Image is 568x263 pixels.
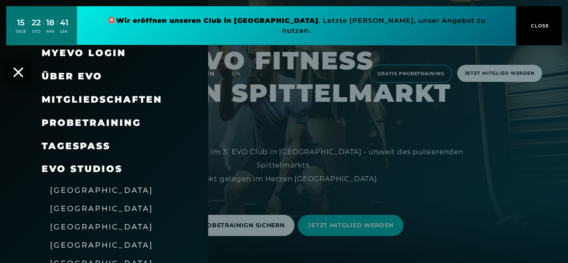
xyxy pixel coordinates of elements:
div: SEK [60,29,68,34]
div: : [28,17,30,39]
div: : [57,17,58,39]
div: 22 [32,17,41,29]
div: 15 [15,17,26,29]
div: 18 [46,17,55,29]
span: CLOSE [529,22,549,29]
span: Über EVO [42,71,102,82]
div: 41 [60,17,68,29]
div: STD [32,29,41,34]
div: TAGE [15,29,26,34]
div: : [43,17,44,39]
div: MIN [46,29,55,34]
a: MyEVO Login [42,47,126,59]
button: CLOSE [516,6,562,45]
